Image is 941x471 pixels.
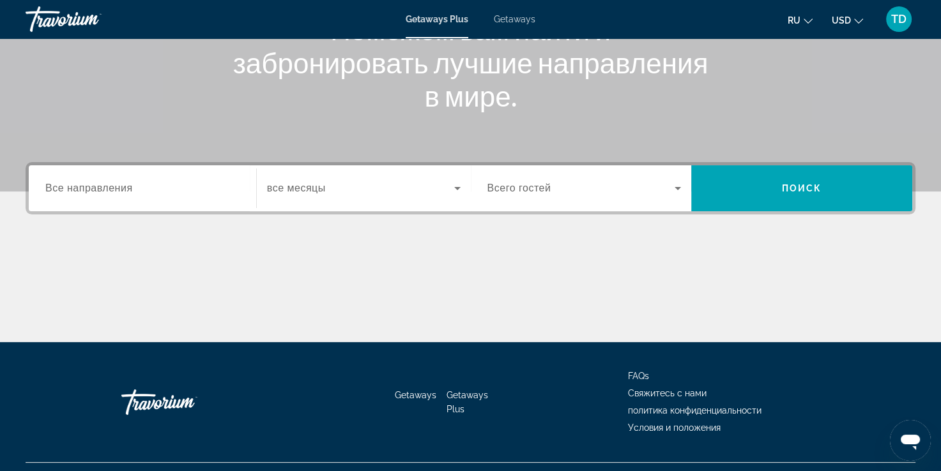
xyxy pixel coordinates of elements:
button: Search [691,165,912,211]
a: Getaways [395,390,436,400]
button: Change language [788,11,813,29]
a: Getaways Plus [447,390,488,414]
span: Всего гостей [487,183,551,193]
span: Поиск [782,183,822,193]
input: Select destination [45,181,240,197]
a: Условия и положения [628,422,721,433]
a: Travorium [26,3,153,36]
h1: Поможем вам найти и забронировать лучшие направления в мире. [231,13,710,112]
span: Все направления [45,183,133,193]
button: User Menu [882,6,915,33]
a: Go Home [121,383,249,421]
a: FAQs [628,371,649,381]
span: ru [788,15,800,26]
span: USD [832,15,851,26]
a: Свяжитесь с нами [628,388,707,398]
span: все месяцы [267,183,326,193]
button: Change currency [832,11,863,29]
div: Search widget [29,165,912,211]
iframe: Кнопка запуска окна обмена сообщениями [890,420,931,461]
span: TD [891,13,907,26]
a: политика конфиденциальности [628,405,761,415]
a: Getaways [494,14,535,24]
a: Getaways Plus [406,14,468,24]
